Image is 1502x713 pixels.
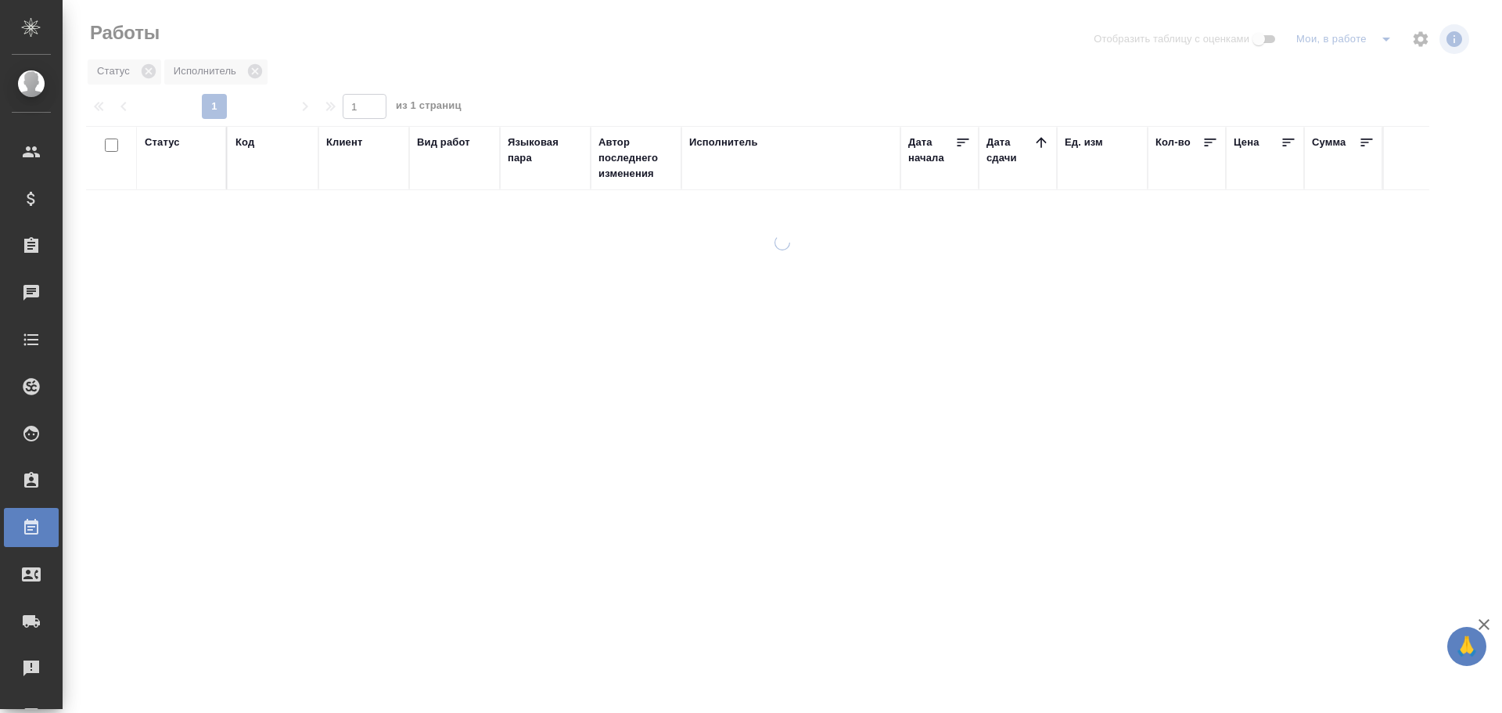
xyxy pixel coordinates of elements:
[689,135,758,150] div: Исполнитель
[1065,135,1103,150] div: Ед. изм
[1312,135,1346,150] div: Сумма
[908,135,955,166] div: Дата начала
[1155,135,1191,150] div: Кол-во
[986,135,1033,166] div: Дата сдачи
[1447,627,1486,666] button: 🙏
[235,135,254,150] div: Код
[598,135,674,182] div: Автор последнего изменения
[417,135,470,150] div: Вид работ
[326,135,362,150] div: Клиент
[508,135,583,166] div: Языковая пара
[145,135,180,150] div: Статус
[1234,135,1259,150] div: Цена
[1453,630,1480,663] span: 🙏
